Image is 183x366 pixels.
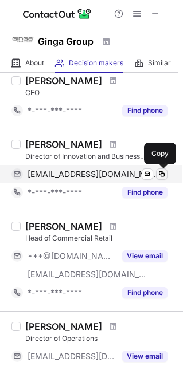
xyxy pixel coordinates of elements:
[122,250,168,262] button: Reveal Button
[25,88,176,98] div: CEO
[38,34,94,48] h1: Ginga Group
[25,321,102,332] div: [PERSON_NAME]
[25,221,102,232] div: [PERSON_NAME]
[25,151,176,162] div: Director of Innovation and Business Development
[28,351,115,361] span: [EMAIL_ADDRESS][DOMAIN_NAME]
[122,287,168,298] button: Reveal Button
[25,333,176,344] div: Director of Operations
[69,58,123,68] span: Decision makers
[122,351,168,362] button: Reveal Button
[11,28,34,51] img: c12518c7ad40a1b4f6a755dadaba4c01
[28,251,115,261] span: ***@[DOMAIN_NAME]
[148,58,171,68] span: Similar
[28,269,147,280] span: [EMAIL_ADDRESS][DOMAIN_NAME]
[23,7,92,21] img: ContactOut v5.3.10
[25,139,102,150] div: [PERSON_NAME]
[122,187,168,198] button: Reveal Button
[122,105,168,116] button: Reveal Button
[25,75,102,86] div: [PERSON_NAME]
[25,233,176,243] div: Head of Commercial Retail
[28,169,159,179] span: [EMAIL_ADDRESS][DOMAIN_NAME]
[25,58,44,68] span: About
